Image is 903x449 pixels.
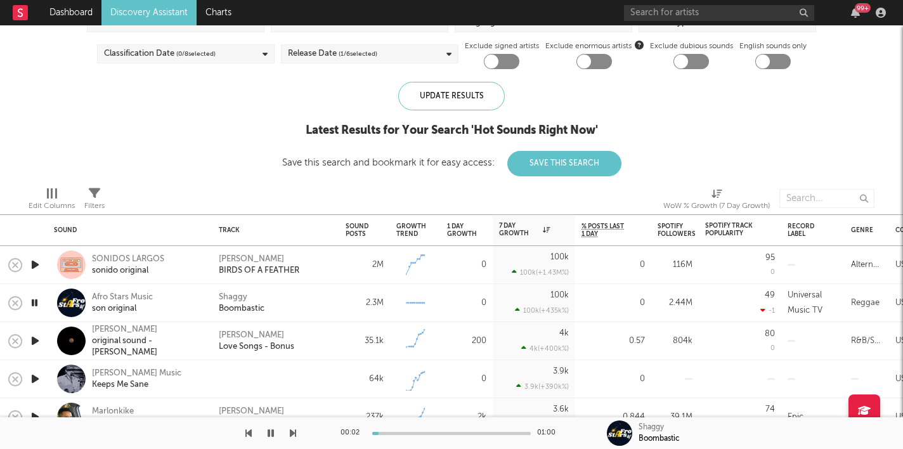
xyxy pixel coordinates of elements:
[779,189,874,208] input: Search...
[581,372,645,387] div: 0
[346,257,384,273] div: 2M
[219,254,284,265] a: [PERSON_NAME]
[84,198,105,214] div: Filters
[219,406,284,417] a: [PERSON_NAME]
[581,223,626,238] span: % Posts Last 1 Day
[282,123,621,138] div: Latest Results for Your Search ' Hot Sounds Right Now '
[288,46,377,62] div: Release Date
[515,306,569,315] div: 100k ( +435k % )
[512,268,569,277] div: 100k ( +1.43M % )
[550,253,569,261] div: 100k
[219,265,299,277] a: BIRDS OF A FEATHER
[282,158,621,167] div: Save this search and bookmark it for easy access:
[92,379,181,391] div: Keeps Me Sane
[851,8,860,18] button: 99+
[92,406,148,417] div: Marlonkike
[658,223,696,238] div: Spotify Followers
[29,198,75,214] div: Edit Columns
[92,368,181,379] div: [PERSON_NAME] Music
[624,5,814,21] input: Search for artists
[92,303,153,315] div: son original
[29,183,75,219] div: Edit Columns
[545,39,644,54] span: Exclude enormous artists
[581,410,645,425] div: 0.844
[92,406,148,429] a: Marlonkikesonido original
[92,254,164,277] a: SONIDOS LARGOSsonido original
[739,39,807,54] label: English sounds only
[84,183,105,219] div: Filters
[219,341,294,353] a: Love Songs - Bonus
[639,433,680,445] div: Boombastic
[663,198,770,214] div: WoW % Growth (7 Day Growth)
[851,296,880,311] div: Reggae
[447,334,486,349] div: 200
[581,296,645,311] div: 0
[92,368,181,391] a: [PERSON_NAME] MusicKeeps Me Sane
[447,296,486,311] div: 0
[176,46,216,62] span: ( 0 / 8 selected)
[639,422,664,433] div: Shaggy
[219,330,284,341] a: [PERSON_NAME]
[346,296,384,311] div: 2.3M
[341,426,366,441] div: 00:02
[465,39,539,54] label: Exclude signed artists
[765,330,775,338] div: 80
[851,257,883,273] div: Alternative
[92,292,153,315] a: Afro Stars Musicson original
[658,410,692,425] div: 39.1M
[516,382,569,391] div: 3.9k ( +390k % )
[770,345,775,352] div: 0
[92,292,153,303] div: Afro Stars Music
[219,303,264,315] a: Boombastic
[765,405,775,413] div: 74
[705,222,756,237] div: Spotify Track Popularity
[855,3,871,13] div: 99 +
[346,410,384,425] div: 237k
[650,39,733,54] label: Exclude dubious sounds
[765,291,775,299] div: 49
[447,223,477,238] div: 1 Day Growth
[760,306,775,315] div: -1
[346,334,384,349] div: 35.1k
[788,288,838,318] div: Universal Music TV
[559,329,569,337] div: 4k
[765,254,775,262] div: 95
[788,410,803,425] div: Epic
[54,226,200,234] div: Sound
[92,265,164,277] div: sonido original
[92,335,203,358] div: original sound - [PERSON_NAME]
[658,334,692,349] div: 804k
[396,223,428,238] div: Growth Trend
[553,367,569,375] div: 3.9k
[788,223,819,238] div: Record Label
[92,324,203,358] a: [PERSON_NAME]original sound - [PERSON_NAME]
[658,296,692,311] div: 2.44M
[635,39,644,51] button: Exclude enormous artists
[499,222,550,237] div: 7 Day Growth
[770,269,775,276] div: 0
[219,292,247,303] a: Shaggy
[550,291,569,299] div: 100k
[507,151,621,176] button: Save This Search
[663,183,770,219] div: WoW % Growth (7 Day Growth)
[346,223,368,238] div: Sound Posts
[92,324,203,335] div: [PERSON_NAME]
[658,257,692,273] div: 116M
[219,226,327,234] div: Track
[398,82,505,110] div: Update Results
[851,226,873,234] div: Genre
[581,334,645,349] div: 0.57
[447,257,486,273] div: 0
[447,410,486,425] div: 2k
[92,254,164,265] div: SONIDOS LARGOS
[104,46,216,62] div: Classification Date
[851,334,883,349] div: R&B/Soul
[521,344,569,353] div: 4k ( +400k % )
